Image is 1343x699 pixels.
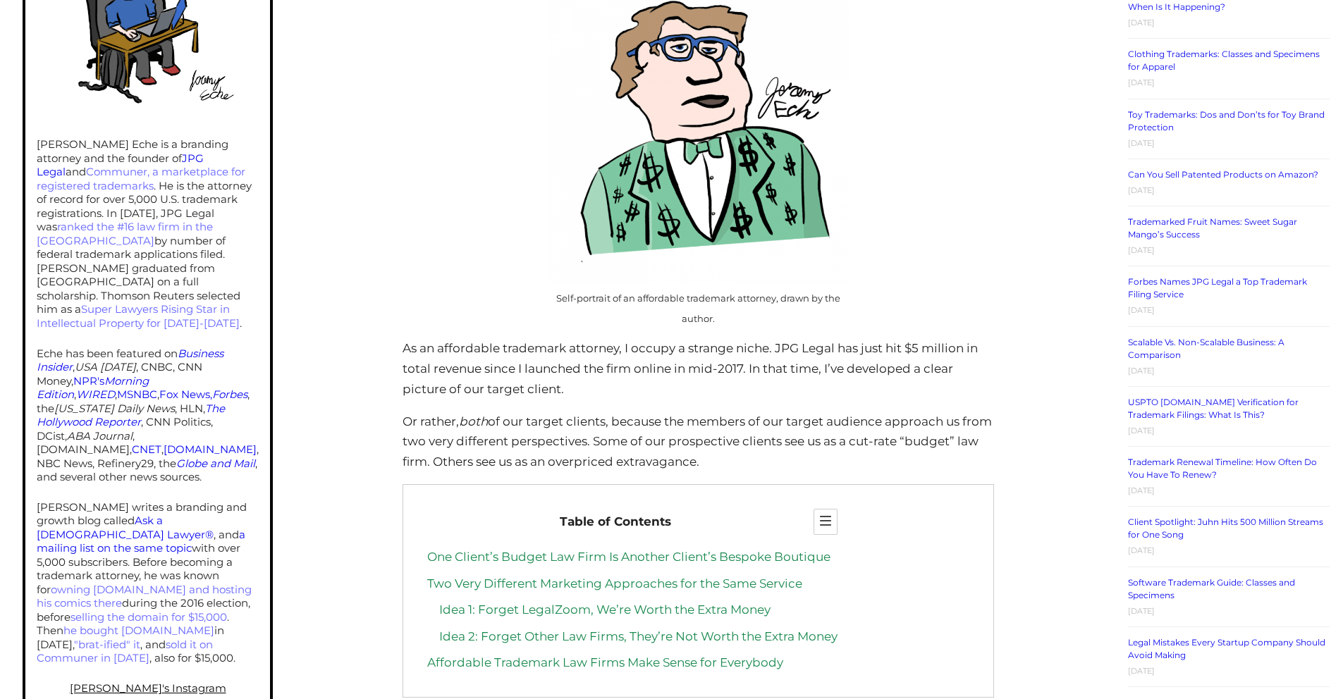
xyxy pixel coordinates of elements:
[427,550,830,564] a: One Client’s Budget Law Firm Is Another Client’s Bespoke Boutique
[548,288,849,329] figcaption: Self-portrait of an affordable trademark attorney, drawn by the author.
[1128,606,1155,616] time: [DATE]
[37,137,259,330] p: [PERSON_NAME] Eche is a branding attorney and the founder of and . He is the attorney of record f...
[427,576,802,590] a: Two Very Different Marketing Approaches for the Same Service
[37,583,252,610] a: owning [DOMAIN_NAME] and hosting his comics there
[63,624,214,637] a: he bought [DOMAIN_NAME]
[37,500,259,665] p: [PERSON_NAME] writes a branding and growth blog called , and with over 5,000 subscribers. Before ...
[70,610,227,624] a: selling the domain for $15,000
[37,302,240,330] a: Super Lawyers Rising Star in Intellectual Property for [DATE]-[DATE]
[1128,516,1323,540] a: Client Spotlight: Juhn Hits 500 Million Streams for One Song
[1128,276,1307,299] a: Forbes Names JPG Legal a Top Trademark Filing Service
[1128,109,1325,132] a: Toy Trademarks: Dos and Don’ts for Toy Brand Protection
[1128,169,1318,180] a: Can You Sell Patented Products on Amazon?
[54,402,175,415] em: [US_STATE] Daily News
[1128,305,1155,315] time: [DATE]
[37,514,214,541] a: Ask a [DEMOGRAPHIC_DATA] Lawyer®
[37,402,225,429] a: The Hollywood Reporter
[176,457,255,470] a: Globe and Mail
[37,347,259,484] p: Eche has been featured on , , CNBC, CNN Money, , , , , the , HLN, , CNN Politics, DCist, , [DOMAI...
[1128,185,1155,195] time: [DATE]
[1128,545,1155,555] time: [DATE]
[1128,577,1295,600] a: Software Trademark Guide: Classes and Specimens
[74,638,140,651] a: "brat-ified" it
[164,443,257,456] a: [DOMAIN_NAME]
[117,388,157,401] a: MSNBC
[1128,366,1155,376] time: [DATE]
[1128,78,1155,87] time: [DATE]
[1128,337,1284,360] a: Scalable Vs. Non-Scalable Business: A Comparison
[76,388,115,401] a: WIRED
[75,360,136,373] em: USA [DATE]
[132,443,161,456] a: CNET
[37,165,245,192] a: Communer, a marketplace for registered trademarks
[37,374,149,402] a: NPR'sMorning Edition
[159,388,212,401] a: Fox News,
[37,638,213,665] a: sold it on Communer in [DATE]
[1128,485,1155,495] time: [DATE]
[1128,397,1299,420] a: USPTO [DOMAIN_NAME] Verification for Trademark Filings: What Is This?
[37,220,213,247] a: ranked the #16 law firm in the [GEOGRAPHIC_DATA]
[1128,457,1317,480] a: Trademark Renewal Timeline: How Often Do You Have To Renew?
[212,388,247,401] a: Forbes
[37,528,245,555] a: a mailing list on the same topic
[37,374,149,402] em: Morning Edition
[403,338,993,400] p: As an affordable trademark attorney, I occupy a strange niche. JPG Legal has just hit $5 million ...
[439,629,838,643] a: Idea 2: Forget Other Law Firms, They’re Not Worth the Extra Money
[1128,216,1297,240] a: Trademarked Fruit Names: Sweet Sugar Mango’s Success
[37,347,223,374] a: Business Insider
[439,602,771,617] a: Idea 1: Forget LegalZoom, We’re Worth the Extra Money
[1128,245,1155,255] time: [DATE]
[1128,18,1155,27] time: [DATE]
[560,512,671,532] span: Table of Contents
[1128,666,1155,676] time: [DATE]
[37,151,204,179] a: JPG Legal
[1128,138,1155,148] time: [DATE]
[67,429,133,443] em: ABA Journal
[1128,426,1155,435] time: [DATE]
[427,655,783,669] a: Affordable Trademark Law Firms Make Sense for Everybody
[403,412,993,473] p: Or rather, of our target clients, because the members of our target audience approach us from two...
[1128,49,1320,72] a: Clothing Trademarks: Classes and Specimens for Apparel
[70,681,226,695] a: [PERSON_NAME]'s Instagram
[1128,637,1325,660] a: Legal Mistakes Every Startup Company Should Avoid Making
[459,414,488,428] em: both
